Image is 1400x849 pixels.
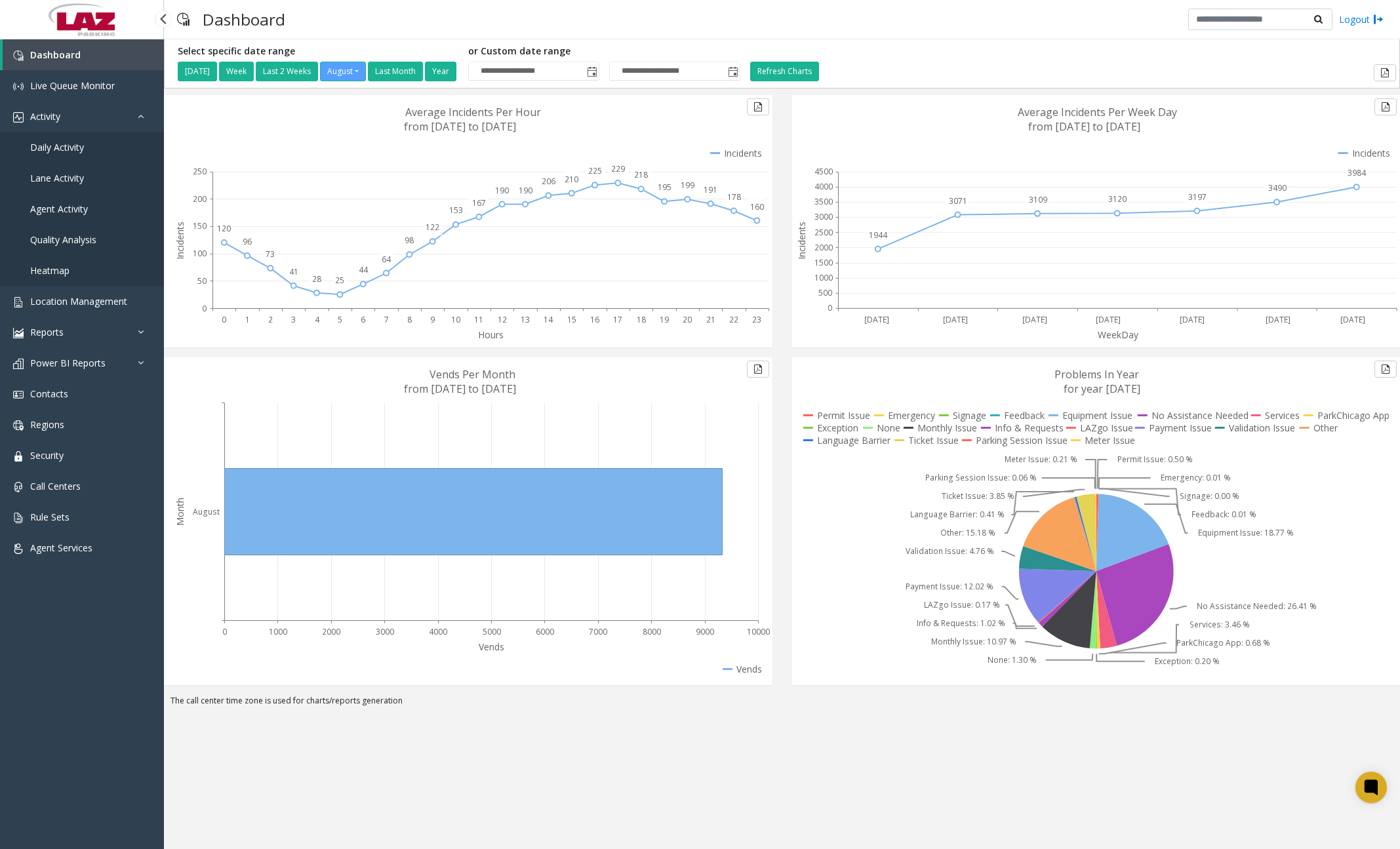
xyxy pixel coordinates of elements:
text: 44 [359,264,369,275]
text: 22 [729,314,738,325]
text: 10000 [747,626,770,637]
text: 229 [611,163,625,174]
text: Ticket Issue: 3.85 % [942,491,1014,502]
text: Month [174,498,186,526]
text: 2000 [322,626,340,637]
span: Agent Services [30,542,92,554]
text: 210 [565,174,578,185]
text: 0 [222,314,226,325]
text: 10 [451,314,460,325]
text: Average Incidents Per Hour [405,105,541,119]
text: 3984 [1348,167,1367,178]
button: Last Month [368,62,423,81]
text: Info & Requests: 1.02 % [917,618,1005,629]
text: 11 [474,314,483,325]
text: Exception: 0.20 % [1155,656,1220,667]
text: 191 [704,184,717,195]
text: 500 [818,287,832,298]
text: 28 [312,273,321,285]
text: Feedback: 0.01 % [1191,509,1256,521]
img: 'icon' [13,543,24,554]
text: 199 [681,180,694,191]
button: August [320,62,366,81]
img: 'icon' [13,328,24,338]
button: Export to pdf [747,98,769,115]
button: Export to pdf [1374,98,1397,115]
text: Equipment Issue: 18.77 % [1198,528,1294,539]
text: 3500 [814,196,833,207]
text: 3 [291,314,296,325]
text: [DATE] [1022,314,1047,325]
text: 12 [498,314,507,325]
text: 200 [193,193,207,205]
span: Toggle popup [725,62,740,81]
text: Services: 3.46 % [1189,620,1249,631]
text: 8 [407,314,412,325]
text: 19 [660,314,669,325]
img: 'icon' [13,359,24,369]
text: 0 [202,303,207,314]
text: 41 [289,266,298,277]
text: [DATE] [1340,314,1365,325]
text: 16 [590,314,599,325]
text: Validation Issue: 4.76 % [905,546,993,557]
text: 3120 [1108,193,1127,205]
text: 3000 [376,626,394,637]
text: 8000 [643,626,661,637]
text: [DATE] [1266,314,1290,325]
span: Heatmap [30,264,70,277]
img: 'icon' [13,451,24,462]
text: August [193,506,220,517]
button: Last 2 Weeks [256,62,318,81]
text: 3490 [1268,182,1286,193]
text: Problems In Year [1054,367,1139,382]
text: from [DATE] to [DATE] [404,382,516,396]
span: Contacts [30,387,68,400]
text: Hours [478,328,504,341]
span: Toggle popup [584,62,599,81]
text: 4 [315,314,320,325]
text: 153 [449,205,463,216]
text: 2 [268,314,273,325]
text: 178 [727,191,741,203]
img: 'icon' [13,81,24,92]
text: 5000 [483,626,501,637]
img: logout [1373,12,1384,26]
img: 'icon' [13,297,24,307]
text: Incidents [174,222,186,260]
text: 3000 [814,212,833,223]
img: 'icon' [13,50,24,61]
button: [DATE] [178,62,217,81]
button: Export to pdf [747,361,769,378]
button: Refresh Charts [750,62,819,81]
button: Week [219,62,254,81]
span: Daily Activity [30,141,84,153]
text: 0 [222,626,227,637]
text: for year [DATE] [1064,382,1140,396]
text: 15 [567,314,576,325]
span: Live Queue Monitor [30,79,115,92]
text: 23 [752,314,761,325]
text: 21 [706,314,715,325]
text: [DATE] [864,314,889,325]
img: 'icon' [13,482,24,492]
text: Incidents [795,222,808,260]
text: 18 [637,314,646,325]
text: 3197 [1188,191,1207,203]
span: Activity [30,110,60,123]
div: The call center time zone is used for charts/reports generation [164,695,1400,713]
text: 206 [542,176,555,187]
img: 'icon' [13,389,24,400]
text: 6000 [536,626,554,637]
text: Meter Issue: 0.21 % [1004,454,1077,465]
text: 120 [217,223,231,234]
text: No Assistance Needed: 26.41 % [1197,601,1317,612]
text: 4500 [814,166,833,177]
text: Vends Per Month [430,367,515,382]
text: 1500 [814,257,833,268]
img: 'icon' [13,420,24,431]
text: 6 [361,314,365,325]
text: Monthly Issue: 10.97 % [930,637,1016,648]
span: Security [30,449,64,462]
img: pageIcon [177,3,190,35]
